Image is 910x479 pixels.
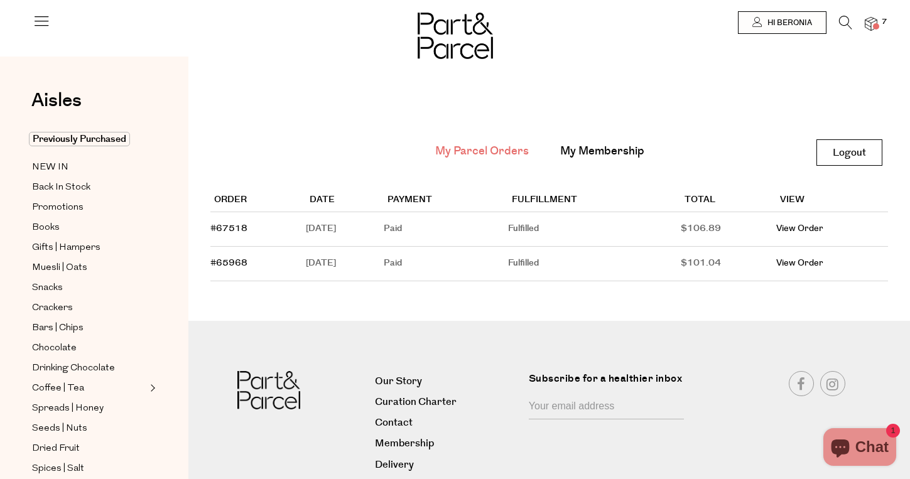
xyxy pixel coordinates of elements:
[32,220,146,235] a: Books
[32,301,73,316] span: Crackers
[32,441,146,456] a: Dried Fruit
[508,189,681,212] th: Fulfillment
[32,380,146,396] a: Coffee | Tea
[32,220,60,235] span: Books
[375,414,519,431] a: Contact
[31,91,82,122] a: Aisles
[32,280,146,296] a: Snacks
[306,247,384,281] td: [DATE]
[32,240,100,256] span: Gifts | Hampers
[865,17,877,30] a: 7
[375,394,519,411] a: Curation Charter
[32,300,146,316] a: Crackers
[681,212,776,247] td: $106.89
[32,200,146,215] a: Promotions
[210,222,247,235] a: #67518
[32,281,63,296] span: Snacks
[32,401,104,416] span: Spreads | Honey
[32,360,146,376] a: Drinking Chocolate
[210,257,247,269] a: #65968
[776,257,823,269] a: View Order
[820,428,900,469] inbox-online-store-chat: Shopify online store chat
[32,260,146,276] a: Muesli | Oats
[210,189,306,212] th: Order
[375,456,519,473] a: Delivery
[375,435,519,452] a: Membership
[32,381,84,396] span: Coffee | Tea
[32,320,146,336] a: Bars | Chips
[435,143,529,159] a: My Parcel Orders
[384,212,507,247] td: Paid
[776,222,823,235] a: View Order
[384,247,507,281] td: Paid
[32,180,90,195] span: Back In Stock
[32,321,84,336] span: Bars | Chips
[32,132,146,147] a: Previously Purchased
[32,461,146,476] a: Spices | Salt
[681,189,776,212] th: Total
[418,13,493,59] img: Part&Parcel
[32,461,84,476] span: Spices | Salt
[32,160,68,175] span: NEW IN
[384,189,507,212] th: Payment
[32,340,146,356] a: Chocolate
[508,212,681,247] td: Fulfilled
[879,16,890,28] span: 7
[306,189,384,212] th: Date
[29,132,130,146] span: Previously Purchased
[32,240,146,256] a: Gifts | Hampers
[375,373,519,390] a: Our Story
[738,11,826,34] a: Hi Beronia
[32,200,84,215] span: Promotions
[560,143,644,159] a: My Membership
[32,401,146,416] a: Spreads | Honey
[508,247,681,281] td: Fulfilled
[681,247,776,281] td: $101.04
[529,396,684,419] input: Your email address
[776,189,888,212] th: View
[529,371,691,396] label: Subscribe for a healthier inbox
[816,139,882,166] a: Logout
[31,87,82,114] span: Aisles
[32,180,146,195] a: Back In Stock
[764,18,812,28] span: Hi Beronia
[306,212,384,247] td: [DATE]
[237,371,300,409] img: Part&Parcel
[32,421,87,436] span: Seeds | Nuts
[147,380,156,396] button: Expand/Collapse Coffee | Tea
[32,421,146,436] a: Seeds | Nuts
[32,159,146,175] a: NEW IN
[32,361,115,376] span: Drinking Chocolate
[32,261,87,276] span: Muesli | Oats
[32,441,80,456] span: Dried Fruit
[32,341,77,356] span: Chocolate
